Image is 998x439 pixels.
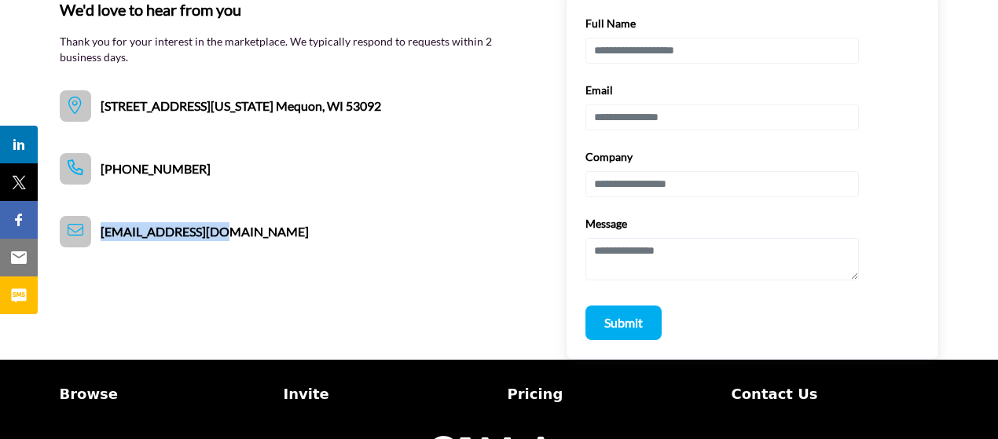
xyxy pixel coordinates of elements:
a: Invite [284,383,491,404]
label: Email [585,82,613,98]
a: Contact Us [732,383,939,404]
label: Full Name [585,16,636,31]
button: Submit [585,305,662,340]
span: [PHONE_NUMBER] [101,159,211,178]
label: Message [585,216,627,232]
span: [STREET_ADDRESS][US_STATE] Mequon, WI 53092 [101,97,381,115]
p: Submit [604,313,643,332]
p: Thank you for your interest in the marketplace. We typically respond to requests within 2 busines... [60,34,534,64]
span: [EMAIL_ADDRESS][DOMAIN_NAME] [101,222,309,241]
label: Company [585,149,633,165]
a: Browse [60,383,267,404]
a: Pricing [508,383,715,404]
